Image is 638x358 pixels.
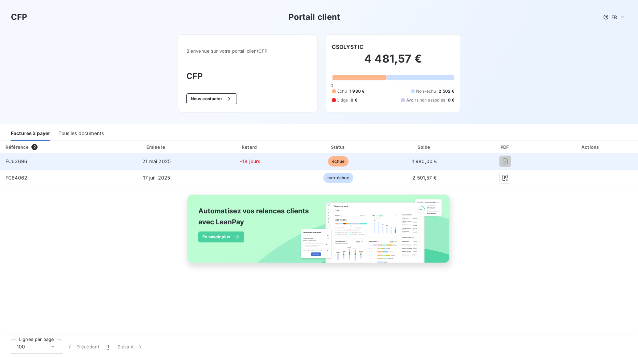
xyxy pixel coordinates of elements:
[109,144,204,150] div: Émise le
[17,343,25,350] span: 100
[323,173,353,183] span: non-échue
[239,158,260,164] span: +18 jours
[143,175,170,181] span: 17 juil. 2025
[142,158,171,164] span: 21 mai 2025
[207,144,293,150] div: Retard
[337,97,348,103] span: Litige
[448,97,454,103] span: 0 €
[383,144,466,150] div: Solde
[439,88,454,94] span: 2 502 €
[186,93,237,104] button: Nous contacter
[328,156,349,167] span: échue
[181,190,457,275] img: banner
[103,340,113,354] button: 1
[11,11,27,23] h3: CFP
[468,144,542,150] div: PDF
[58,127,104,141] div: Tous les documents
[31,144,38,150] span: 2
[5,144,29,150] div: Référence
[412,175,437,181] span: 2 501,57 €
[108,343,109,350] span: 1
[186,70,309,82] h3: CFP
[406,97,445,103] span: Avoirs non associés
[5,175,27,181] span: FC64062
[296,144,381,150] div: Statut
[330,83,333,88] span: 0
[332,43,364,51] h6: CSOLYSTIC
[186,48,309,54] span: Bienvenue sur votre portail client CFP .
[11,127,50,141] div: Factures à payer
[416,88,436,94] span: Non-échu
[113,340,148,354] button: Suivant
[337,88,347,94] span: Échu
[351,97,357,103] span: 0 €
[412,158,437,164] span: 1 980,00 €
[62,340,103,354] button: Précédent
[5,158,27,164] span: FC63696
[611,14,617,20] span: FR
[288,11,340,23] h3: Portail client
[350,88,365,94] span: 1 980 €
[332,52,455,72] h2: 4 481,57 €
[545,144,637,150] div: Actions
